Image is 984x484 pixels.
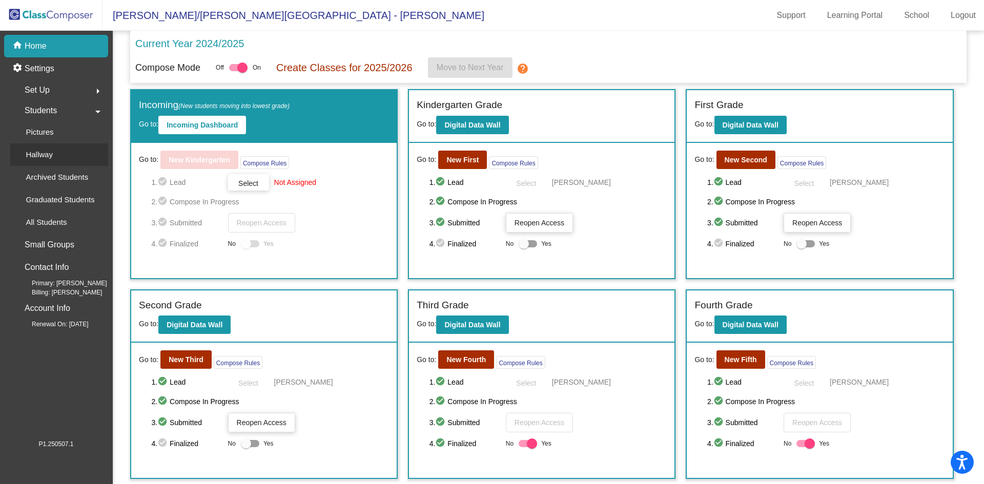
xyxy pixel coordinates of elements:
p: Current Year 2024/2025 [135,36,244,51]
button: Select [506,374,547,390]
span: Yes [263,437,274,450]
span: 3. Submitted [707,416,778,429]
button: New Second [716,151,775,169]
span: Select [238,379,258,387]
button: Reopen Access [784,213,851,233]
span: Go to: [139,120,158,128]
button: Reopen Access [506,413,573,432]
mat-icon: check_circle [713,238,726,250]
b: Digital Data Wall [444,321,500,329]
span: Not Assigned [274,177,317,187]
span: 1. Lead [151,376,222,388]
button: Compose Rules [489,156,538,169]
span: Reopen Access [515,219,564,227]
button: Reopen Access [228,413,295,432]
button: New First [438,151,487,169]
span: No [228,239,236,248]
button: Digital Data Wall [714,315,787,334]
button: Compose Rules [240,156,289,169]
span: No [784,239,791,248]
mat-icon: check_circle [157,376,170,388]
span: 4. Finalized [707,238,778,250]
span: Select [794,379,814,387]
mat-icon: check_circle [713,196,726,208]
span: 3. Submitted [429,416,501,429]
span: Select [794,179,814,187]
span: Go to: [139,154,158,165]
span: Reopen Access [237,418,286,427]
mat-icon: check_circle [157,176,170,188]
button: Select [228,374,269,390]
label: Fourth Grade [694,298,752,313]
span: 4. Finalized [429,238,501,250]
span: 2. Compose In Progress [429,196,667,208]
p: Archived Students [26,171,88,183]
b: New Second [725,156,767,164]
b: New Kindergarten [169,156,230,164]
mat-icon: check_circle [157,437,170,450]
span: On [253,63,261,72]
span: Students [25,103,57,118]
mat-icon: check_circle [435,416,447,429]
span: [PERSON_NAME] [830,377,889,387]
mat-icon: check_circle [435,217,447,229]
button: Reopen Access [784,413,851,432]
button: Digital Data Wall [158,315,231,334]
button: New Third [160,350,212,369]
label: Incoming [139,98,290,113]
b: Digital Data Wall [167,321,222,329]
span: Go to: [139,354,158,365]
span: Reopen Access [792,219,842,227]
button: Select [784,174,825,191]
span: Renewal On: [DATE] [15,320,88,329]
span: 1. Lead [707,376,778,388]
b: New Third [169,355,203,364]
button: Reopen Access [506,213,573,233]
span: 3. Submitted [151,416,222,429]
button: Digital Data Wall [436,315,508,334]
span: Select [516,379,536,387]
button: Select [506,174,547,191]
span: No [506,439,514,448]
button: Compose Rules [214,356,262,369]
span: 2. Compose In Progress [707,196,945,208]
label: Second Grade [139,298,202,313]
mat-icon: check_circle [713,217,726,229]
span: Yes [263,238,274,250]
span: Move to Next Year [437,63,504,72]
span: Reopen Access [515,418,564,427]
mat-icon: check_circle [157,395,170,408]
b: Incoming Dashboard [167,121,238,129]
span: Yes [819,238,829,250]
span: 3. Submitted [429,217,501,229]
p: Small Groups [25,238,74,252]
span: 4. Finalized [429,437,501,450]
span: Select [516,179,536,187]
span: Primary: [PERSON_NAME] [15,279,107,288]
mat-icon: check_circle [713,176,726,188]
b: New Fifth [725,355,757,364]
a: School [896,7,937,24]
a: Logout [942,7,984,24]
mat-icon: check_circle [435,196,447,208]
b: New Fourth [446,355,486,364]
b: New First [446,156,479,164]
mat-icon: check_circle [157,217,170,229]
mat-icon: check_circle [157,238,170,250]
span: 3. Submitted [707,217,778,229]
button: Digital Data Wall [714,116,787,134]
mat-icon: home [12,40,25,52]
span: Select [238,179,258,187]
button: Reopen Access [228,213,295,233]
mat-icon: help [517,62,529,75]
button: Move to Next Year [428,57,512,78]
a: Support [769,7,814,24]
span: Reopen Access [792,418,842,427]
span: 1. Lead [151,176,222,188]
mat-icon: settings [12,62,25,75]
p: Settings [25,62,54,75]
p: Contact Info [25,260,69,275]
mat-icon: check_circle [435,376,447,388]
span: [PERSON_NAME] [274,377,333,387]
span: Set Up [25,83,50,97]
